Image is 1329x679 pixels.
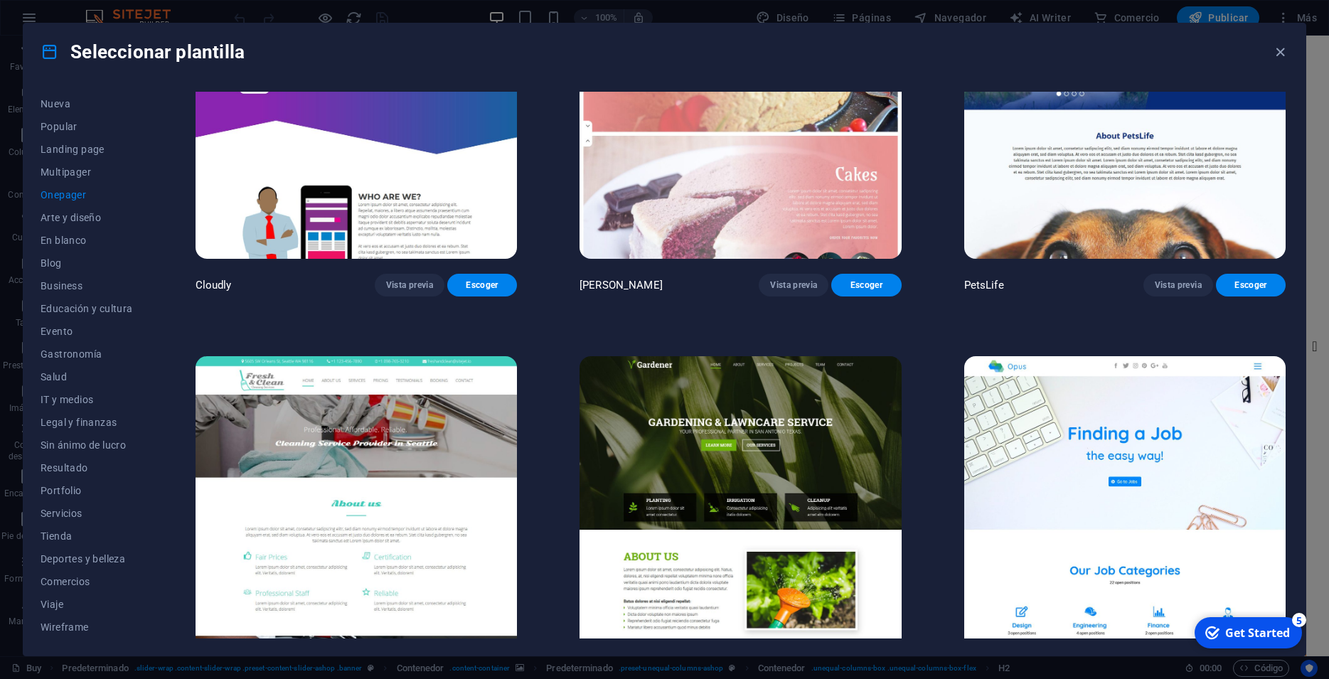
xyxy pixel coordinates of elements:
span: Salud [41,371,133,383]
div: Get Started 5 items remaining, 0% complete [8,6,115,37]
span: Escoger [1227,279,1274,291]
button: Educación y cultura [41,297,133,320]
button: Blog [41,252,133,274]
span: Blog [41,257,133,269]
span: Comercios [41,576,133,587]
span: Servicios [41,508,133,519]
button: Nueva [41,92,133,115]
span: Resultado [41,462,133,474]
span: Arte y diseño [41,212,133,223]
span: Business [41,280,133,292]
button: Portfolio [41,479,133,502]
button: Sin ánimo de lucro [41,434,133,456]
button: Deportes y belleza [41,547,133,570]
span: Sin ánimo de lucro [41,439,133,451]
p: Cloudly [196,278,232,292]
button: Comercios [41,570,133,593]
span: Gastronomía [41,348,133,360]
span: Wireframe [41,621,133,633]
p: [PERSON_NAME] [580,278,663,292]
button: Viaje [41,593,133,616]
button: Onepager [41,183,133,206]
button: En blanco [41,229,133,252]
div: Get Started [38,14,103,29]
span: Educación y cultura [41,303,133,314]
button: Legal y finanzas [41,411,133,434]
h4: Seleccionar plantilla [41,41,245,63]
span: Vista previa [386,279,433,291]
span: Landing page [41,144,133,155]
button: Arte y diseño [41,206,133,229]
button: Escoger [1216,274,1286,296]
button: Escoger [831,274,901,296]
span: Tienda [41,530,133,542]
span: Legal y finanzas [41,417,133,428]
span: IT y medios [41,394,133,405]
span: Evento [41,326,133,337]
span: Multipager [41,166,133,178]
img: Gardener [580,356,901,653]
button: Popular [41,115,133,138]
span: Popular [41,121,133,132]
span: Vista previa [770,279,817,291]
div: 5 [105,1,119,16]
button: Gastronomía [41,343,133,365]
span: Portfolio [41,485,133,496]
span: Escoger [843,279,890,291]
button: Wireframe [41,616,133,638]
button: IT y medios [41,388,133,411]
button: Vista previa [759,274,828,296]
img: Fresh&Clean [196,356,517,653]
span: En blanco [41,235,133,246]
button: Vista previa [1143,274,1213,296]
button: Multipager [41,161,133,183]
button: Evento [41,320,133,343]
button: Resultado [41,456,133,479]
span: Deportes y belleza [41,553,133,565]
p: PetsLife [964,278,1004,292]
button: Tienda [41,525,133,547]
button: Escoger [447,274,517,296]
button: Vista previa [375,274,444,296]
button: Servicios [41,502,133,525]
span: Onepager [41,189,133,201]
span: Escoger [459,279,506,291]
img: Opus [964,356,1286,653]
span: Nueva [41,98,133,109]
span: Vista previa [1155,279,1202,291]
button: Salud [41,365,133,388]
button: Landing page [41,138,133,161]
span: Viaje [41,599,133,610]
button: Business [41,274,133,297]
